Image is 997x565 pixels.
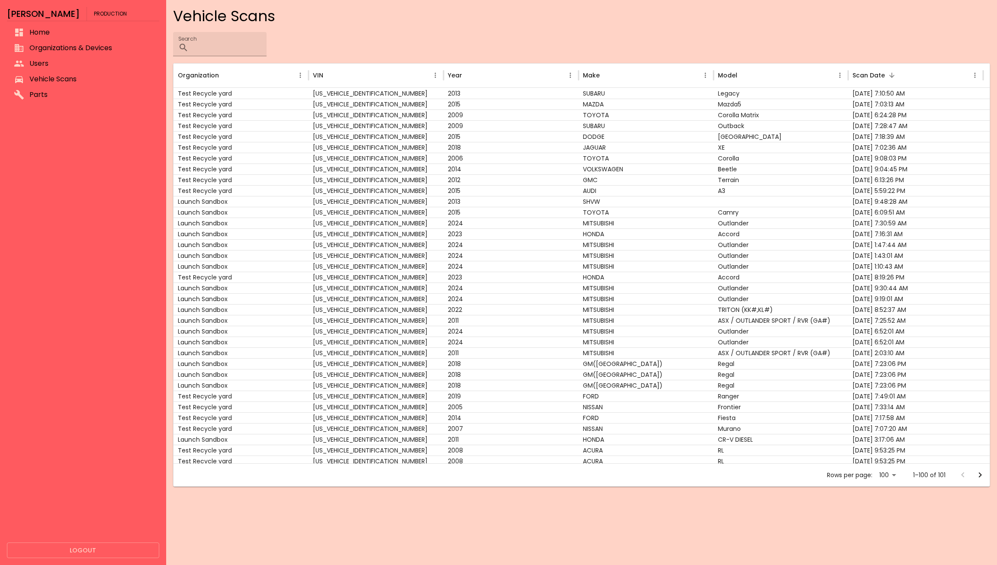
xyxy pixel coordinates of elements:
[579,142,714,153] div: JAGUAR
[174,250,309,261] div: Launch Sandbox
[309,401,444,412] div: 1N6AD07U05C460389
[714,347,849,358] div: ASX / OUTLANDER SPORT / RVR (GA#)
[848,261,983,272] div: 9/6/2025, 1:10:43 AM
[309,391,444,401] div: 1FTER4FH3KLB09473
[714,423,849,434] div: Murano
[174,99,309,109] div: Test Recycle yard
[444,99,579,109] div: 2015
[309,261,444,272] div: JA4J3VA82RZ070745
[848,250,983,261] div: 9/6/2025, 1:43:01 AM
[309,174,444,185] div: 2GKALMEK2C6334107
[848,239,983,250] div: 9/6/2025, 1:47:44 AM
[309,142,444,153] div: SAJAD4FX4JCP28281
[174,261,309,272] div: Launch Sandbox
[309,218,444,228] div: JA4J3VA82RZ070745
[444,293,579,304] div: 2024
[29,74,152,84] span: Vehicle Scans
[7,7,80,21] h6: [PERSON_NAME]
[220,69,232,81] button: Sort
[714,153,849,164] div: Corolla
[579,434,714,445] div: HONDA
[848,358,983,369] div: 9/4/2025, 7:23:06 PM
[444,109,579,120] div: 2009
[173,7,990,25] h4: Vehicle Scans
[714,174,849,185] div: Terrain
[714,239,849,250] div: Outlander
[579,207,714,218] div: TOYOTA
[848,456,983,466] div: 9/3/2025, 9:53:25 PM
[848,185,983,196] div: 9/9/2025, 5:59:22 PM
[714,88,849,99] div: Legacy
[309,228,444,239] div: 1HGCY2F77PA029524
[714,207,849,218] div: Camry
[309,456,444,466] div: JH4KB16658C002744
[714,326,849,337] div: Outlander
[309,196,444,207] div: LSVNV4183D2253727
[174,239,309,250] div: Launch Sandbox
[174,401,309,412] div: Test Recycle yard
[913,471,946,479] p: 1–100 of 101
[714,109,849,120] div: Corolla Matrix
[94,7,127,21] span: Production
[579,337,714,347] div: MITSUBISHI
[309,315,444,326] div: JE3AP59U6BZ006378
[699,69,711,81] button: Make column menu
[29,58,152,69] span: Users
[309,164,444,174] div: 3VW4T7ATXEM607485
[579,174,714,185] div: GMC
[444,272,579,282] div: 2023
[579,391,714,401] div: FORD
[848,391,983,401] div: 9/4/2025, 7:49:01 AM
[309,358,444,369] div: LSGZR5359JH000779
[313,71,323,80] div: VIN
[444,412,579,423] div: 2014
[178,35,196,42] label: Search
[444,434,579,445] div: 2011
[848,282,983,293] div: 9/5/2025, 9:30:44 AM
[714,120,849,131] div: Outback
[848,434,983,445] div: 9/4/2025, 3:17:06 AM
[309,282,444,293] div: JA4J3VA82RZ070745
[848,445,983,456] div: 9/3/2025, 9:53:25 PM
[174,185,309,196] div: Test Recycle yard
[174,315,309,326] div: Launch Sandbox
[444,380,579,391] div: 2018
[174,174,309,185] div: Test Recycle yard
[309,337,444,347] div: JA4J3VA82RZ070745
[444,347,579,358] div: 2011
[579,120,714,131] div: SUBARU
[174,445,309,456] div: Test Recycle yard
[309,185,444,196] div: WAUACGFF0F1002234
[848,401,983,412] div: 9/4/2025, 7:33:14 AM
[718,71,737,80] div: Model
[444,120,579,131] div: 2009
[848,196,983,207] div: 9/9/2025, 9:48:28 AM
[174,293,309,304] div: Launch Sandbox
[852,71,885,80] div: Scan Date
[444,401,579,412] div: 2005
[174,358,309,369] div: Launch Sandbox
[444,185,579,196] div: 2015
[309,304,444,315] div: MMAJLKL10NH010568
[309,239,444,250] div: JA4J3VA82RZ070745
[444,315,579,326] div: 2011
[848,131,983,142] div: 9/10/2025, 7:18:39 AM
[579,185,714,196] div: AUDI
[174,304,309,315] div: Launch Sandbox
[309,423,444,434] div: JN8AZ08W17W639809
[848,326,983,337] div: 9/5/2025, 6:52:01 AM
[444,153,579,164] div: 2006
[579,282,714,293] div: MITSUBISHI
[579,315,714,326] div: MITSUBISHI
[309,380,444,391] div: LSGZR5359JH000779
[714,401,849,412] div: Frontier
[309,99,444,109] div: JM1CW2DL3F0183088
[579,164,714,174] div: VOLKSWAGEN
[848,174,983,185] div: 9/9/2025, 6:13:26 PM
[444,369,579,380] div: 2018
[448,71,462,80] div: Year
[714,369,849,380] div: Regal
[444,456,579,466] div: 2008
[583,71,600,80] div: Make
[579,304,714,315] div: MITSUBISHI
